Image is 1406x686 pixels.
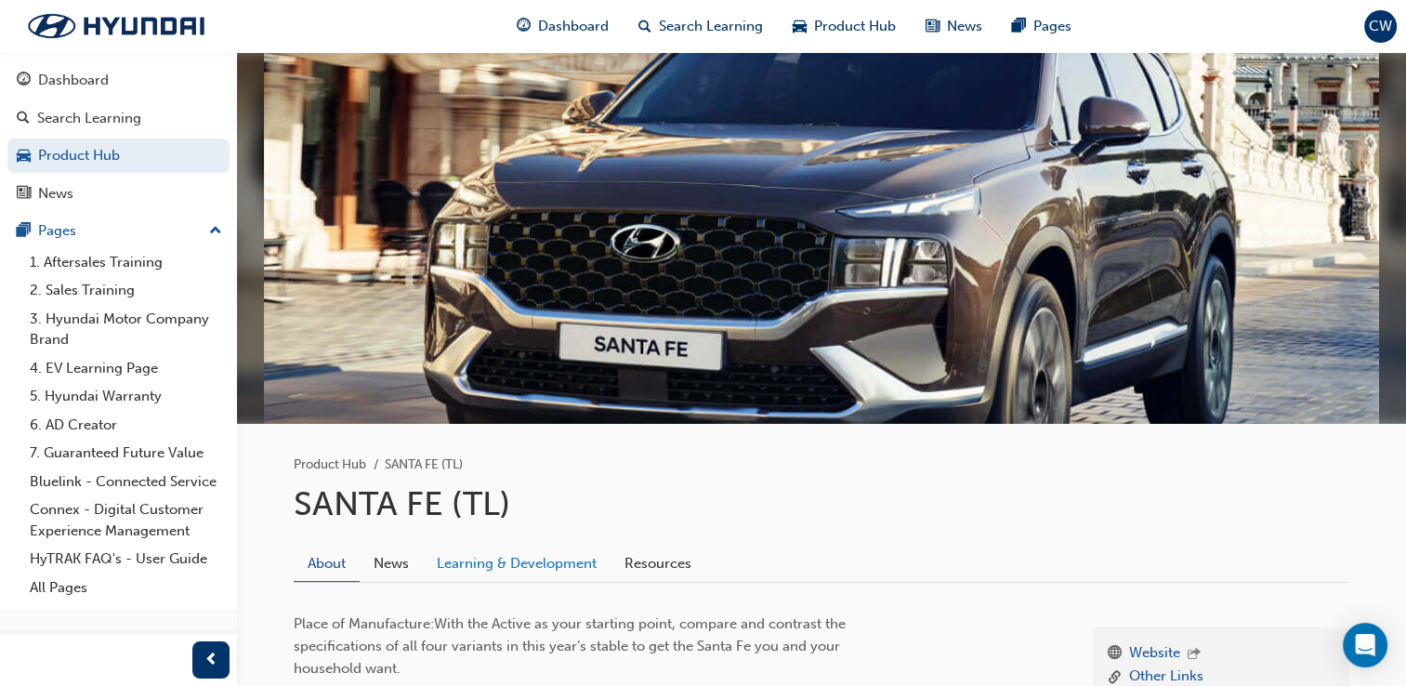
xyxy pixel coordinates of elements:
a: About [294,546,360,582]
span: Pages [1033,16,1071,37]
a: Product Hub [7,139,230,173]
span: car-icon [17,148,31,165]
div: Pages [38,220,76,242]
div: Dashboard [38,70,109,91]
span: Place of Manufacture:With the Active as your starting point, compare and contrast the specificati... [294,615,849,677]
h1: SANTA FE (TL) [294,483,1349,524]
span: CW [1369,16,1392,37]
span: up-icon [209,219,222,244]
a: Learning & Development [423,546,611,581]
a: 3. Hyundai Motor Company Brand [22,305,230,354]
a: news-iconNews [911,7,997,46]
button: Pages [7,214,230,248]
a: Website [1129,642,1180,666]
span: Dashboard [538,16,609,37]
span: www-icon [1108,642,1122,666]
span: guage-icon [517,15,531,38]
span: News [947,16,982,37]
a: HyTRAK FAQ's - User Guide [22,545,230,574]
a: 2. Sales Training [22,276,230,305]
span: prev-icon [204,649,218,672]
a: Resources [611,546,705,581]
a: News [360,546,423,581]
div: Open Intercom Messenger [1343,623,1387,667]
a: car-iconProduct Hub [778,7,911,46]
span: Product Hub [814,16,896,37]
span: news-icon [17,186,31,203]
span: car-icon [793,15,807,38]
a: Connex - Digital Customer Experience Management [22,495,230,545]
a: 6. AD Creator [22,411,230,440]
span: search-icon [638,15,651,38]
li: SANTA FE (TL) [385,455,463,476]
a: News [7,177,230,211]
a: All Pages [22,574,230,602]
div: News [38,183,73,204]
button: DashboardSearch LearningProduct HubNews [7,59,230,214]
a: 4. EV Learning Page [22,354,230,383]
a: Dashboard [7,63,230,98]
button: CW [1364,10,1397,43]
a: guage-iconDashboard [502,7,624,46]
a: Product Hub [294,456,366,472]
span: Search Learning [659,16,763,37]
span: search-icon [17,111,30,127]
a: 7. Guaranteed Future Value [22,439,230,468]
a: pages-iconPages [997,7,1086,46]
span: outbound-icon [1188,647,1201,663]
a: 5. Hyundai Warranty [22,382,230,411]
span: pages-icon [17,223,31,240]
span: news-icon [926,15,940,38]
span: guage-icon [17,73,31,89]
span: pages-icon [1012,15,1026,38]
a: search-iconSearch Learning [624,7,778,46]
a: Bluelink - Connected Service [22,468,230,496]
a: Search Learning [7,101,230,136]
a: 1. Aftersales Training [22,248,230,277]
div: Search Learning [37,108,141,129]
img: Trak [9,7,223,46]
